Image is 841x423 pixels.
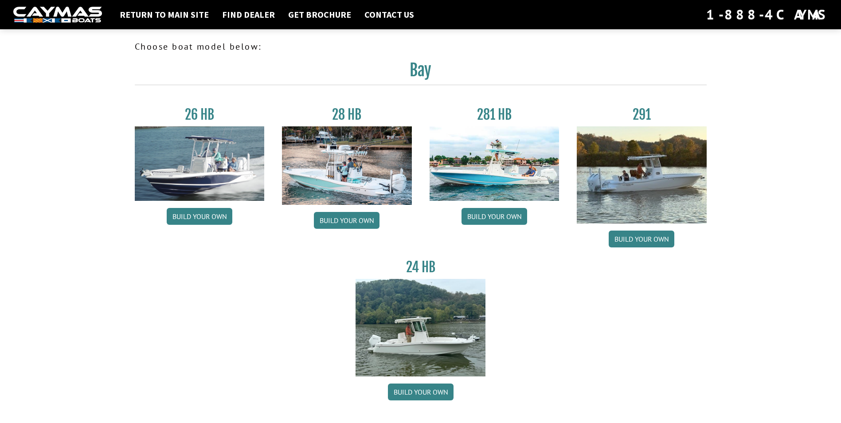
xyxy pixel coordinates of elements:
[388,384,454,400] a: Build your own
[135,40,707,53] p: Choose boat model below:
[115,9,213,20] a: Return to main site
[282,126,412,205] img: 28_hb_thumbnail_for_caymas_connect.jpg
[462,208,527,225] a: Build your own
[430,106,559,123] h3: 281 HB
[135,60,707,85] h2: Bay
[609,231,674,247] a: Build your own
[13,7,102,23] img: white-logo-c9c8dbefe5ff5ceceb0f0178aa75bf4bb51f6bca0971e226c86eb53dfe498488.png
[356,279,485,376] img: 24_HB_thumbnail.jpg
[360,9,419,20] a: Contact Us
[430,126,559,201] img: 28-hb-twin.jpg
[282,106,412,123] h3: 28 HB
[284,9,356,20] a: Get Brochure
[356,259,485,275] h3: 24 HB
[577,126,707,223] img: 291_Thumbnail.jpg
[314,212,379,229] a: Build your own
[218,9,279,20] a: Find Dealer
[577,106,707,123] h3: 291
[706,5,828,24] div: 1-888-4CAYMAS
[167,208,232,225] a: Build your own
[135,126,265,201] img: 26_new_photo_resized.jpg
[135,106,265,123] h3: 26 HB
